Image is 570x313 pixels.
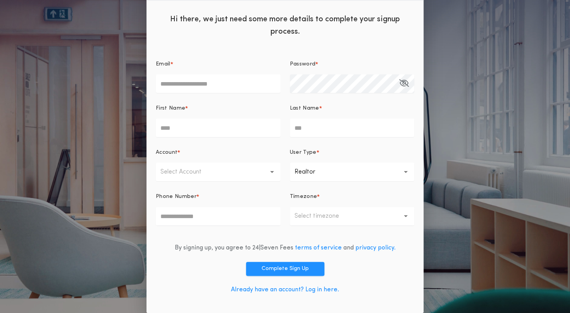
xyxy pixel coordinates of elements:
button: Password* [399,74,409,93]
a: terms of service [295,245,342,251]
p: Account [156,149,177,156]
input: First Name* [156,119,281,137]
a: privacy policy. [355,245,396,251]
div: Hi there, we just need some more details to complete your signup process. [146,7,424,42]
p: Password [290,60,316,68]
p: Select Account [160,167,214,177]
input: Phone Number* [156,207,281,225]
p: Timezone [290,193,317,201]
p: User Type [290,149,317,156]
a: Already have an account? Log in here. [231,287,339,293]
button: Select timezone [290,207,415,225]
p: Phone Number [156,193,196,201]
p: Last Name [290,105,319,112]
p: Email [156,60,170,68]
input: Password* [290,74,415,93]
p: Realtor [294,167,328,177]
p: Select timezone [294,212,351,221]
button: Complete Sign Up [246,262,324,276]
p: First Name [156,105,185,112]
div: By signing up, you agree to 24|Seven Fees and [175,243,396,253]
button: Realtor [290,163,415,181]
button: Select Account [156,163,281,181]
input: Last Name* [290,119,415,137]
input: Email* [156,74,281,93]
